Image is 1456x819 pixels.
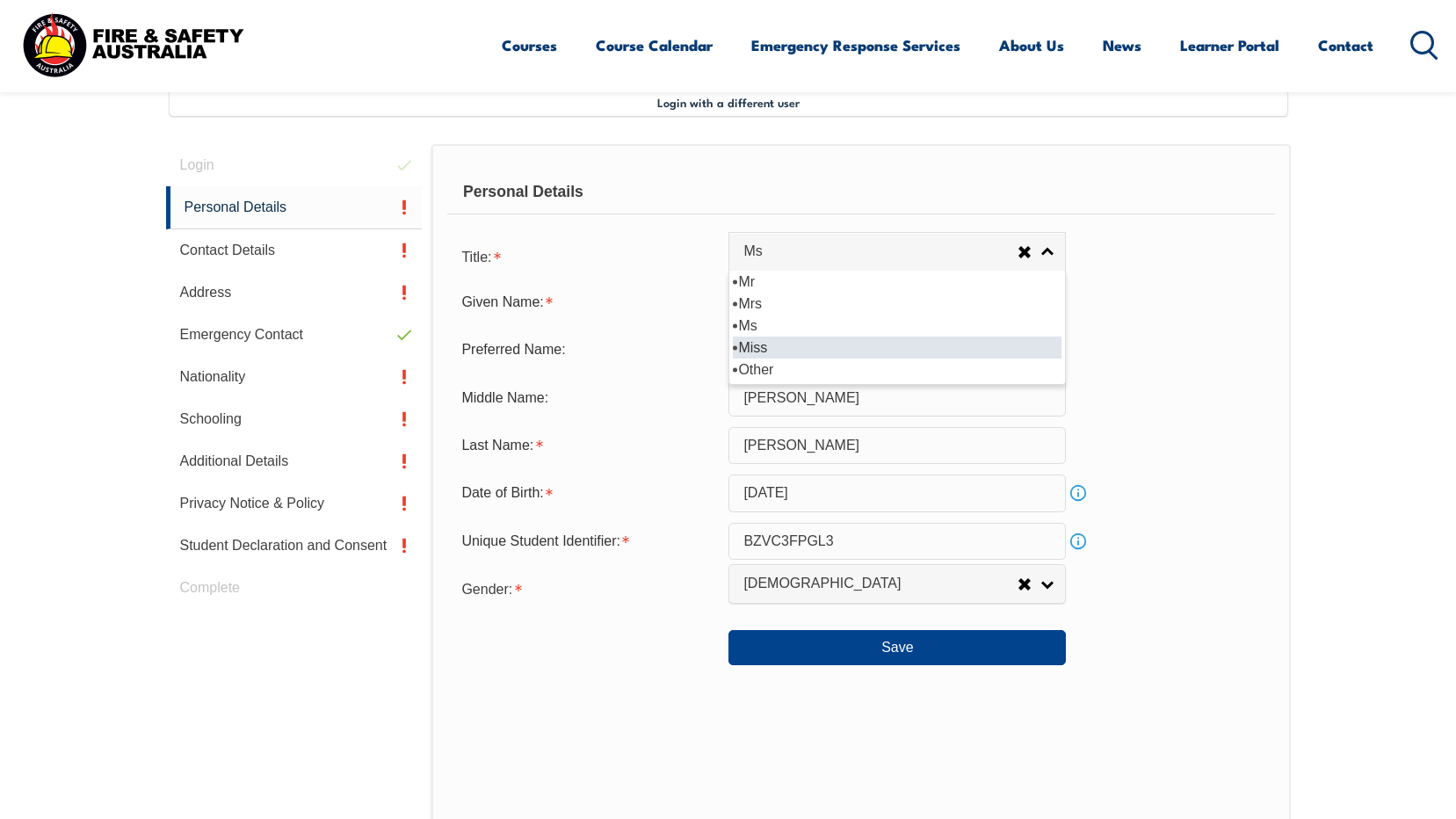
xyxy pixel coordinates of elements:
[447,570,728,605] div: Gender is required.
[1318,22,1373,69] a: Contact
[999,22,1064,69] a: About Us
[447,476,728,510] div: Date of Birth is required.
[166,186,423,229] a: Personal Details
[743,243,1018,261] span: Ms
[166,482,423,525] a: Privacy Notice & Policy
[733,337,1061,359] li: Miss
[166,356,423,398] a: Nationality
[447,381,728,414] div: Middle Name:
[1066,481,1090,505] a: Info
[1103,22,1141,69] a: News
[728,523,1066,560] input: 10 Characters no 1, 0, O or I
[461,582,512,597] span: Gender:
[1066,529,1090,554] a: Info
[743,575,1018,593] span: [DEMOGRAPHIC_DATA]
[166,229,423,272] a: Contact Details
[447,286,728,319] div: Given Name is required.
[447,170,1274,214] div: Personal Details
[447,429,728,462] div: Last Name is required.
[502,22,557,69] a: Courses
[733,293,1061,315] li: Mrs
[733,359,1061,381] li: Other
[596,22,713,69] a: Course Calendar
[733,315,1061,337] li: Ms
[657,95,800,109] span: Login with a different user
[166,440,423,482] a: Additional Details
[166,398,423,440] a: Schooling
[166,525,423,567] a: Student Declaration and Consent
[447,238,728,273] div: Title is required.
[447,525,728,558] div: Unique Student Identifier is required.
[166,272,423,314] a: Address
[751,22,960,69] a: Emergency Response Services
[733,271,1061,293] li: Mr
[166,314,423,356] a: Emergency Contact
[1180,22,1279,69] a: Learner Portal
[728,475,1066,511] input: Select Date...
[728,630,1066,665] button: Save
[447,333,728,366] div: Preferred Name:
[461,250,491,265] span: Title:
